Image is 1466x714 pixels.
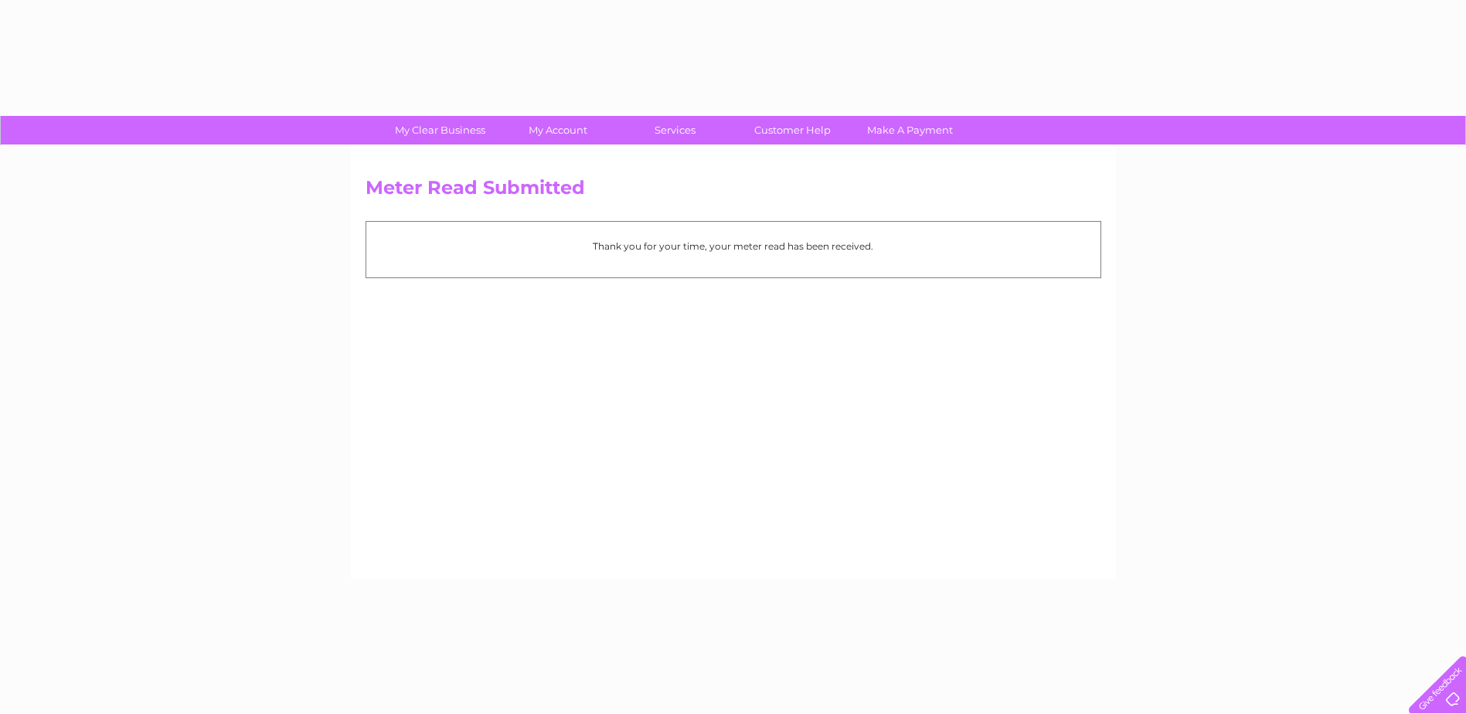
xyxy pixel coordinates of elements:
[729,116,856,144] a: Customer Help
[376,116,504,144] a: My Clear Business
[611,116,739,144] a: Services
[846,116,974,144] a: Make A Payment
[494,116,621,144] a: My Account
[366,177,1101,206] h2: Meter Read Submitted
[374,239,1093,253] p: Thank you for your time, your meter read has been received.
